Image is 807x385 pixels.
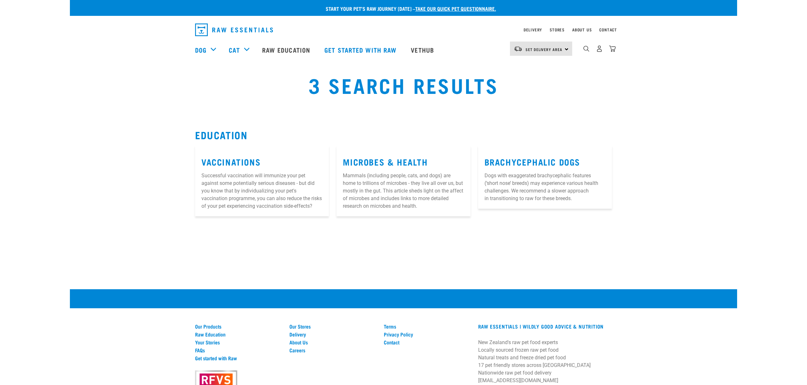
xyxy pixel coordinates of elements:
[195,339,282,345] a: Your Stories
[190,21,617,39] nav: dropdown navigation
[384,339,471,345] a: Contact
[478,323,612,329] h3: RAW ESSENTIALS | Wildly Good Advice & Nutrition
[526,48,562,50] span: Set Delivery Area
[195,331,282,337] a: Raw Education
[599,29,617,31] a: Contact
[201,159,261,164] a: Vaccinations
[256,37,318,62] a: Raw Education
[583,46,589,52] img: home-icon-1@2x.png
[195,73,612,96] h1: 3 Search Results
[201,172,322,210] p: Successful vaccination will immunize your pet against some potentially serious diseases - but did...
[478,339,612,384] p: New Zealand's raw pet food experts Locally sourced frozen raw pet food Natural treats and freeze ...
[195,45,207,55] a: Dog
[404,37,442,62] a: Vethub
[550,29,565,31] a: Stores
[70,37,737,62] nav: dropdown navigation
[195,347,282,353] a: FAQs
[609,45,616,52] img: home-icon@2x.png
[343,159,428,164] a: Microbes & Health
[384,331,471,337] a: Privacy Policy
[195,355,282,361] a: Get started with Raw
[75,5,742,12] p: Start your pet’s raw journey [DATE] –
[289,331,376,337] a: Delivery
[524,29,542,31] a: Delivery
[415,7,496,10] a: take our quick pet questionnaire.
[485,159,580,164] a: Brachycephalic Dogs
[572,29,592,31] a: About Us
[596,45,603,52] img: user.png
[318,37,404,62] a: Get started with Raw
[195,129,612,140] h2: Education
[384,323,471,329] a: Terms
[289,339,376,345] a: About Us
[343,172,464,210] p: Mammals (including people, cats, and dogs) are home to trillions of microbes - they live all over...
[289,347,376,353] a: Careers
[195,23,273,36] img: Raw Essentials Logo
[514,46,522,52] img: van-moving.png
[195,323,282,329] a: Our Products
[485,172,606,202] p: Dogs with exaggerated brachycephalic features (‘short nose’ breeds) may experience various health...
[229,45,240,55] a: Cat
[289,323,376,329] a: Our Stores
